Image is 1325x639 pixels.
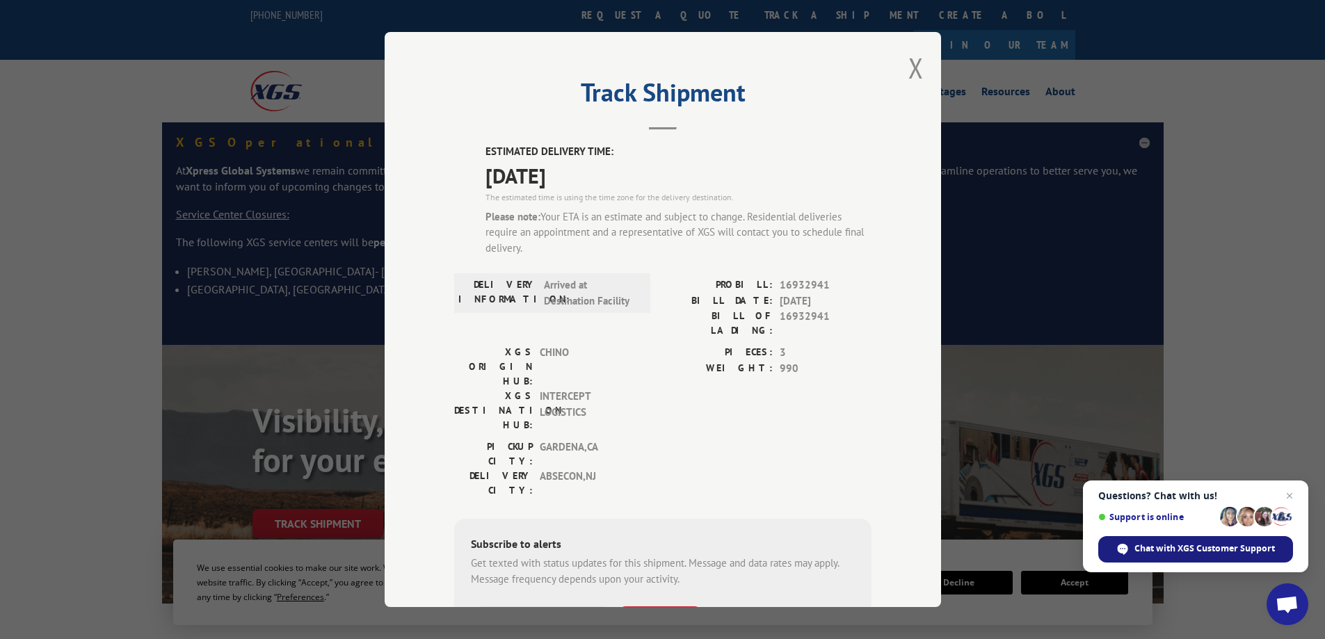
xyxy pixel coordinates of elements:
h2: Track Shipment [454,83,872,109]
span: ABSECON , NJ [540,469,634,498]
span: 16932941 [780,309,872,338]
label: XGS DESTINATION HUB: [454,389,533,432]
label: XGS ORIGIN HUB: [454,345,533,389]
label: ESTIMATED DELIVERY TIME: [485,144,872,160]
span: Chat with XGS Customer Support [1134,542,1275,555]
strong: Please note: [485,210,540,223]
label: WEIGHT: [663,361,773,377]
label: DELIVERY CITY: [454,469,533,498]
span: 3 [780,345,872,361]
div: Subscribe to alerts [471,535,855,556]
label: BILL OF LADING: [663,309,773,338]
span: Support is online [1098,512,1215,522]
span: [DATE] [485,160,872,191]
span: 16932941 [780,277,872,293]
label: DELIVERY INFORMATION: [458,277,537,309]
label: PROBILL: [663,277,773,293]
label: PIECES: [663,345,773,361]
span: Questions? Chat with us! [1098,490,1293,501]
a: Open chat [1267,583,1308,625]
label: PICKUP CITY: [454,439,533,469]
div: Your ETA is an estimate and subject to change. Residential deliveries require an appointment and ... [485,209,872,257]
input: Phone Number [476,606,609,636]
span: Chat with XGS Customer Support [1098,536,1293,563]
span: Arrived at Destination Facility [544,277,638,309]
span: CHINO [540,345,634,389]
span: GARDENA , CA [540,439,634,469]
button: SUBSCRIBE [620,606,700,636]
span: [DATE] [780,293,872,309]
div: Get texted with status updates for this shipment. Message and data rates may apply. Message frequ... [471,556,855,587]
span: 990 [780,361,872,377]
span: INTERCEPT LOGISTICS [540,389,634,432]
button: Close modal [908,49,924,86]
div: The estimated time is using the time zone for the delivery destination. [485,191,872,204]
label: BILL DATE: [663,293,773,309]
